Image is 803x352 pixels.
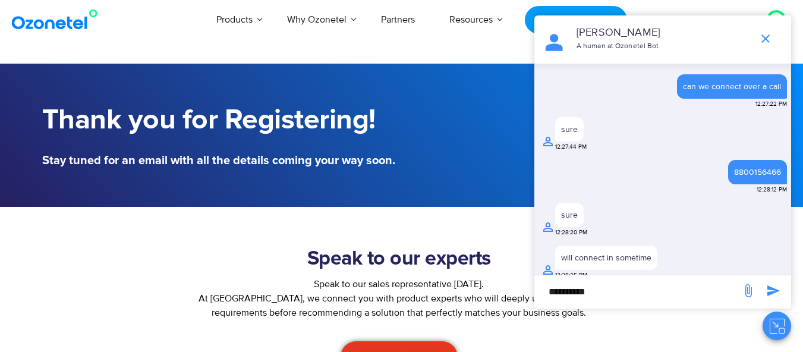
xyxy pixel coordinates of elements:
[555,143,587,152] span: 12:27:44 PM
[561,252,651,264] div: will connect in sometime
[42,155,396,166] h5: Stay tuned for an email with all the details coming your way soon.
[757,186,787,194] span: 12:28:12 PM
[561,209,578,221] div: sure
[188,291,610,320] p: At [GEOGRAPHIC_DATA], we connect you with product experts who will deeply understand your require...
[755,100,787,109] span: 12:27:22 PM
[188,247,610,271] h2: Speak to our experts
[736,279,760,303] span: send message
[761,279,785,303] span: send message
[540,281,735,303] div: new-msg-input
[555,271,587,280] span: 12:28:35 PM
[754,27,777,51] span: end chat or minimize
[561,123,578,136] div: sure
[577,41,747,52] p: A human at Ozonetel Bot
[763,312,791,340] button: Close chat
[683,80,781,93] div: can we connect over a call
[188,277,610,291] div: Speak to our sales representative [DATE].
[734,166,781,178] div: 8800156466
[555,228,587,237] span: 12:28:20 PM
[42,104,396,137] h1: Thank you for Registering!
[577,25,747,41] p: [PERSON_NAME]
[525,6,626,34] a: Request a Demo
